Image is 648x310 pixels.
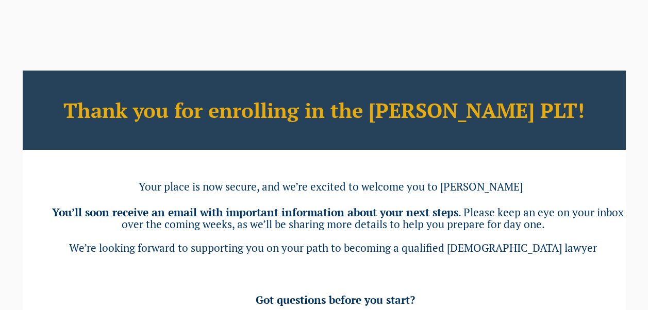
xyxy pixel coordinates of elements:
span: We’re looking forward to supporting you on your path to becoming a qualified [DEMOGRAPHIC_DATA] l... [69,240,597,255]
span: . Please keep an eye on your inbox over the coming weeks, as we’ll be sharing more details to hel... [122,205,624,231]
b: You’ll soon receive an email with important information about your next steps [52,205,458,219]
span: Got questions before you start? [256,292,415,307]
span: Your place is now secure, and we’re excited to welcome you to [PERSON_NAME] [139,179,523,194]
b: Thank you for enrolling in the [PERSON_NAME] PLT! [63,96,585,124]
